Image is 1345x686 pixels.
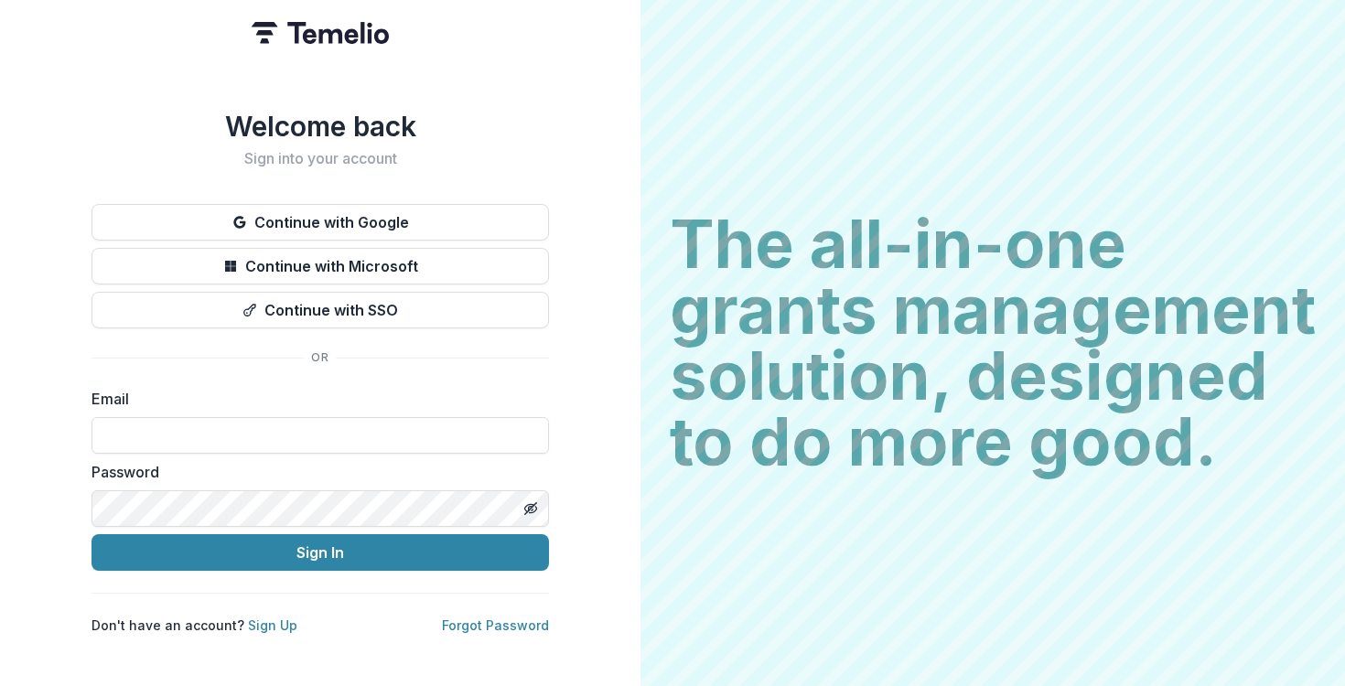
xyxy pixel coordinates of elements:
[252,22,389,44] img: Temelio
[91,110,549,143] h1: Welcome back
[91,292,549,328] button: Continue with SSO
[91,204,549,241] button: Continue with Google
[91,388,538,410] label: Email
[442,617,549,633] a: Forgot Password
[91,616,297,635] p: Don't have an account?
[91,150,549,167] h2: Sign into your account
[248,617,297,633] a: Sign Up
[516,494,545,523] button: Toggle password visibility
[91,248,549,284] button: Continue with Microsoft
[91,461,538,483] label: Password
[91,534,549,571] button: Sign In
